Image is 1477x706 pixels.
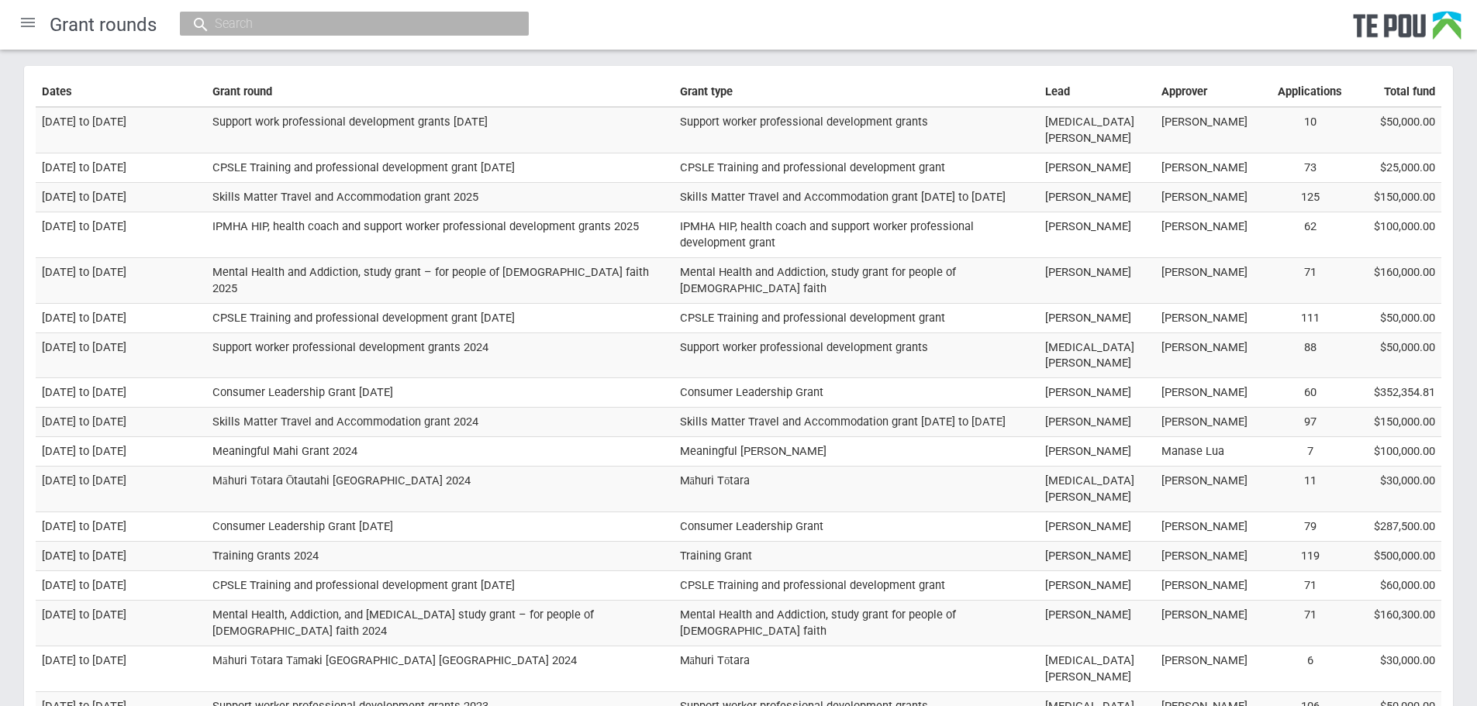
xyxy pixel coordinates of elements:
[1155,107,1272,153] td: [PERSON_NAME]
[1039,77,1155,107] th: Lead
[1039,437,1155,467] td: [PERSON_NAME]
[1039,542,1155,571] td: [PERSON_NAME]
[1348,437,1441,467] td: $100,000.00
[36,601,206,646] td: [DATE] to [DATE]
[1348,542,1441,571] td: $500,000.00
[206,212,674,257] td: IPMHA HIP, health coach and support worker professional development grants 2025
[1348,467,1441,512] td: $30,000.00
[1155,408,1272,437] td: [PERSON_NAME]
[1272,542,1348,571] td: 119
[1348,182,1441,212] td: $150,000.00
[36,408,206,437] td: [DATE] to [DATE]
[206,303,674,332] td: CPSLE Training and professional development grant [DATE]
[674,153,1039,182] td: CPSLE Training and professional development grant
[206,601,674,646] td: Mental Health, Addiction, and [MEDICAL_DATA] study grant – for people of [DEMOGRAPHIC_DATA] faith...
[36,182,206,212] td: [DATE] to [DATE]
[36,512,206,542] td: [DATE] to [DATE]
[1348,601,1441,646] td: $160,300.00
[206,646,674,691] td: Māhuri Tōtara Tāmaki [GEOGRAPHIC_DATA] [GEOGRAPHIC_DATA] 2024
[1039,107,1155,153] td: [MEDICAL_DATA][PERSON_NAME]
[1272,571,1348,601] td: 71
[1272,378,1348,408] td: 60
[674,408,1039,437] td: Skills Matter Travel and Accommodation grant [DATE] to [DATE]
[206,571,674,601] td: CPSLE Training and professional development grant [DATE]
[36,153,206,182] td: [DATE] to [DATE]
[1272,77,1348,107] th: Applications
[674,77,1039,107] th: Grant type
[1348,153,1441,182] td: $25,000.00
[206,77,674,107] th: Grant round
[674,646,1039,691] td: Māhuri Tōtara
[36,467,206,512] td: [DATE] to [DATE]
[1155,512,1272,542] td: [PERSON_NAME]
[674,378,1039,408] td: Consumer Leadership Grant
[206,332,674,378] td: Support worker professional development grants 2024
[1272,467,1348,512] td: 11
[1039,212,1155,257] td: [PERSON_NAME]
[1155,437,1272,467] td: Manase Lua
[1348,257,1441,303] td: $160,000.00
[36,212,206,257] td: [DATE] to [DATE]
[1039,153,1155,182] td: [PERSON_NAME]
[206,512,674,542] td: Consumer Leadership Grant [DATE]
[1155,212,1272,257] td: [PERSON_NAME]
[1155,257,1272,303] td: [PERSON_NAME]
[674,571,1039,601] td: CPSLE Training and professional development grant
[1272,601,1348,646] td: 71
[206,182,674,212] td: Skills Matter Travel and Accommodation grant 2025
[1348,212,1441,257] td: $100,000.00
[1039,303,1155,332] td: [PERSON_NAME]
[1155,646,1272,691] td: [PERSON_NAME]
[1272,303,1348,332] td: 111
[1155,601,1272,646] td: [PERSON_NAME]
[674,182,1039,212] td: Skills Matter Travel and Accommodation grant [DATE] to [DATE]
[1155,467,1272,512] td: [PERSON_NAME]
[206,437,674,467] td: Meaningful Mahi Grant 2024
[674,257,1039,303] td: Mental Health and Addiction, study grant for people of [DEMOGRAPHIC_DATA] faith
[1348,571,1441,601] td: $60,000.00
[1039,646,1155,691] td: [MEDICAL_DATA][PERSON_NAME]
[1348,303,1441,332] td: $50,000.00
[36,646,206,691] td: [DATE] to [DATE]
[1039,512,1155,542] td: [PERSON_NAME]
[1155,332,1272,378] td: [PERSON_NAME]
[36,332,206,378] td: [DATE] to [DATE]
[1272,512,1348,542] td: 79
[1348,408,1441,437] td: $150,000.00
[1272,437,1348,467] td: 7
[1272,182,1348,212] td: 125
[674,512,1039,542] td: Consumer Leadership Grant
[36,542,206,571] td: [DATE] to [DATE]
[1272,646,1348,691] td: 6
[1155,542,1272,571] td: [PERSON_NAME]
[1039,378,1155,408] td: [PERSON_NAME]
[206,467,674,512] td: Māhuri Tōtara Ōtautahi [GEOGRAPHIC_DATA] 2024
[1039,408,1155,437] td: [PERSON_NAME]
[1155,303,1272,332] td: [PERSON_NAME]
[1155,571,1272,601] td: [PERSON_NAME]
[1272,408,1348,437] td: 97
[674,467,1039,512] td: Māhuri Tōtara
[1039,467,1155,512] td: [MEDICAL_DATA][PERSON_NAME]
[1155,153,1272,182] td: [PERSON_NAME]
[1272,212,1348,257] td: 62
[210,15,483,32] input: Search
[1039,601,1155,646] td: [PERSON_NAME]
[674,542,1039,571] td: Training Grant
[1155,378,1272,408] td: [PERSON_NAME]
[1155,77,1272,107] th: Approver
[674,212,1039,257] td: IPMHA HIP, health coach and support worker professional development grant
[206,257,674,303] td: Mental Health and Addiction, study grant – for people of [DEMOGRAPHIC_DATA] faith 2025
[206,408,674,437] td: Skills Matter Travel and Accommodation grant 2024
[1348,512,1441,542] td: $287,500.00
[206,153,674,182] td: CPSLE Training and professional development grant [DATE]
[1039,257,1155,303] td: [PERSON_NAME]
[674,303,1039,332] td: CPSLE Training and professional development grant
[36,303,206,332] td: [DATE] to [DATE]
[36,378,206,408] td: [DATE] to [DATE]
[1039,182,1155,212] td: [PERSON_NAME]
[1039,571,1155,601] td: [PERSON_NAME]
[1348,107,1441,153] td: $50,000.00
[206,542,674,571] td: Training Grants 2024
[1272,257,1348,303] td: 71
